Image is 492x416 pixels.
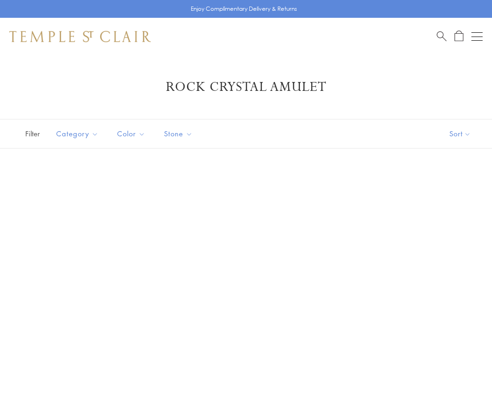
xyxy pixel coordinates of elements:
[159,128,200,140] span: Stone
[157,123,200,144] button: Stone
[49,123,105,144] button: Category
[191,4,297,14] p: Enjoy Complimentary Delivery & Returns
[9,31,151,42] img: Temple St. Clair
[455,30,463,42] a: Open Shopping Bag
[437,30,447,42] a: Search
[52,128,105,140] span: Category
[112,128,152,140] span: Color
[23,79,469,96] h1: Rock Crystal Amulet
[471,31,483,42] button: Open navigation
[110,123,152,144] button: Color
[428,119,492,148] button: Show sort by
